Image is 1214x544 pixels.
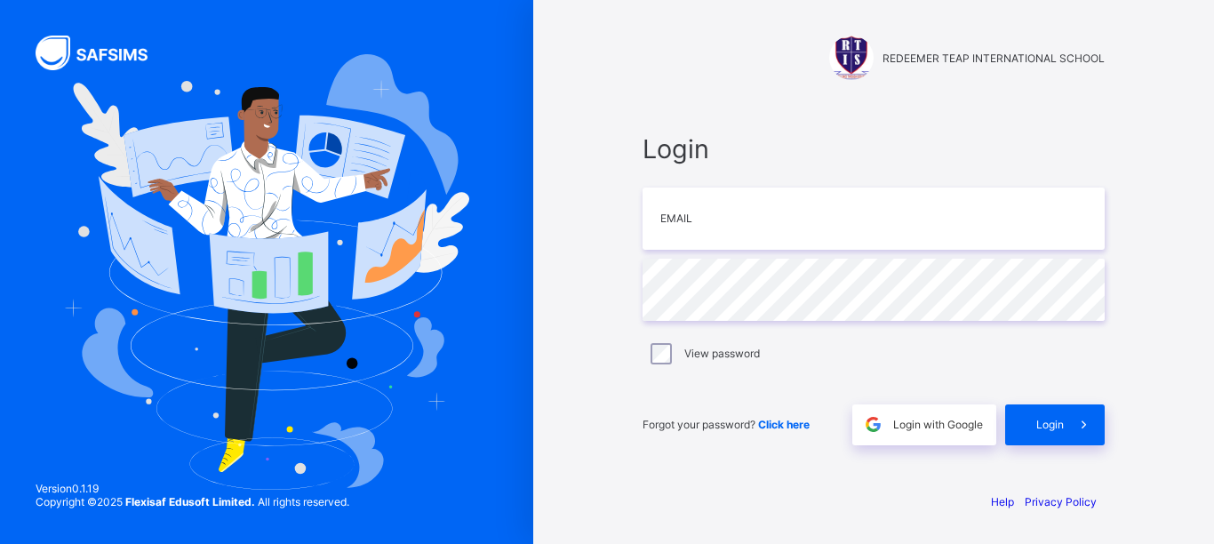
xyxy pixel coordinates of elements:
[643,133,1105,164] span: Login
[643,418,810,431] span: Forgot your password?
[863,414,883,435] img: google.396cfc9801f0270233282035f929180a.svg
[684,347,760,360] label: View password
[36,495,349,508] span: Copyright © 2025 All rights reserved.
[1025,495,1097,508] a: Privacy Policy
[36,482,349,495] span: Version 0.1.19
[1036,418,1064,431] span: Login
[36,36,169,70] img: SAFSIMS Logo
[758,418,810,431] a: Click here
[991,495,1014,508] a: Help
[893,418,983,431] span: Login with Google
[883,52,1105,65] span: REDEEMER TEAP INTERNATIONAL SCHOOL
[125,495,255,508] strong: Flexisaf Edusoft Limited.
[64,54,468,490] img: Hero Image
